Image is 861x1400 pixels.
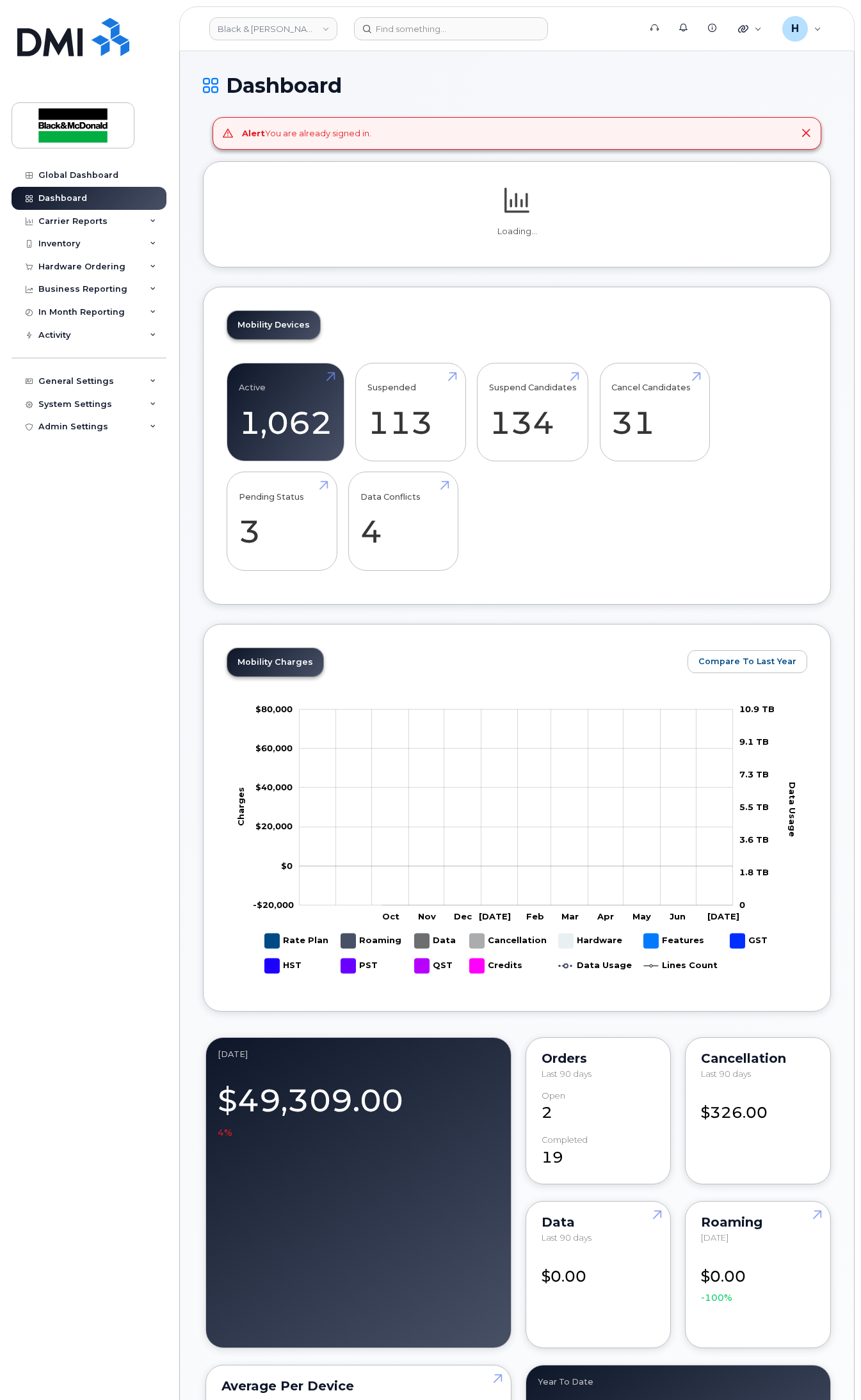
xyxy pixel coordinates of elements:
tspan: [DATE] [479,911,511,921]
tspan: 1.8 TB [739,866,769,877]
div: $326.00 [701,1091,815,1124]
tspan: -$20,000 [253,899,294,909]
g: Data [415,928,457,953]
g: HST [265,953,304,978]
button: Compare To Last Year [688,650,807,673]
g: Roaming [341,928,402,953]
a: Data Conflicts 4 [360,479,447,564]
tspan: 5.5 TB [739,801,769,811]
g: Hardware [559,928,624,953]
tspan: $20,000 [255,821,293,831]
tspan: Charges [236,786,246,825]
tspan: Nov [418,911,436,921]
g: Cancellation [470,928,547,953]
tspan: $80,000 [255,703,293,713]
div: $0.00 [701,1255,815,1304]
tspan: Data Usage [788,782,798,837]
a: Cancel Candidates 31 [611,370,698,454]
g: QST [415,953,454,978]
span: -100% [701,1291,732,1304]
tspan: Mar [561,911,579,921]
g: $0 [255,703,293,713]
strong: Alert [242,128,265,138]
div: Average per Device [221,1381,495,1391]
g: Features [644,928,704,953]
tspan: 10.9 TB [739,703,775,713]
div: 2 [542,1091,656,1124]
div: $0.00 [542,1255,656,1288]
div: Open [542,1091,565,1101]
tspan: $40,000 [255,782,293,792]
tspan: [DATE] [708,911,740,921]
div: 19 [542,1135,656,1168]
div: Roaming [701,1217,815,1227]
tspan: Jun [670,911,686,921]
span: Last 90 days [542,1232,591,1243]
span: Last 90 days [542,1069,591,1079]
g: Data Usage [559,953,632,978]
div: $49,309.00 [218,1075,499,1139]
span: 4% [218,1126,232,1139]
tspan: 0 [739,899,745,909]
g: $0 [253,899,294,909]
tspan: Feb [526,911,544,921]
a: Pending Status 3 [239,479,325,564]
div: July 2025 [218,1049,499,1060]
span: Compare To Last Year [698,655,796,667]
g: Lines Count [644,953,718,978]
div: You are already signed in. [242,127,371,139]
span: Last 90 days [701,1069,751,1079]
tspan: 9.1 TB [739,736,769,746]
span: [DATE] [701,1232,728,1243]
tspan: 7.3 TB [739,768,769,779]
a: Suspended 113 [367,370,454,454]
g: PST [341,953,380,978]
a: Mobility Charges [227,648,323,676]
g: Credits [470,953,523,978]
div: Orders [542,1053,656,1063]
a: Suspend Candidates 134 [489,370,577,454]
tspan: Oct [382,911,399,921]
h1: Dashboard [203,74,831,97]
tspan: $0 [281,860,293,870]
tspan: Apr [597,911,615,921]
a: Mobility Devices [227,311,320,339]
tspan: $60,000 [255,743,293,753]
p: Loading... [227,226,807,237]
tspan: May [633,911,652,921]
g: Rate Plan [265,928,328,953]
g: Legend [265,928,769,978]
div: completed [542,1135,588,1145]
a: Active 1,062 [239,370,332,454]
div: Year to Date [538,1377,819,1387]
tspan: 3.6 TB [739,834,769,844]
g: GST [730,928,769,953]
div: Data [542,1217,656,1227]
g: $0 [255,743,293,753]
tspan: Dec [455,911,473,921]
div: Cancellation [701,1053,815,1063]
g: $0 [255,782,293,792]
g: $0 [255,821,293,831]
